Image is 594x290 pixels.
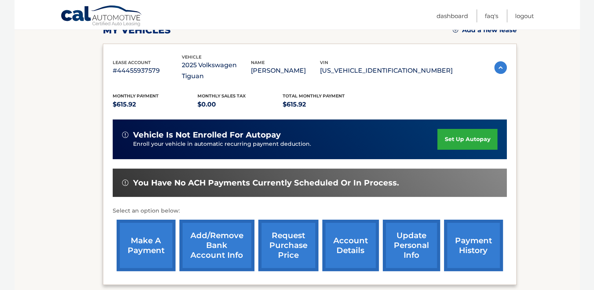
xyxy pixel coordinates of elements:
p: $0.00 [197,99,283,110]
span: vehicle [182,54,201,60]
img: alert-white.svg [122,180,128,186]
a: FAQ's [485,9,498,22]
span: You have no ACH payments currently scheduled or in process. [133,178,399,188]
a: make a payment [117,220,175,271]
a: request purchase price [258,220,318,271]
p: $615.92 [113,99,198,110]
span: lease account [113,60,151,65]
a: update personal info [383,220,440,271]
img: accordion-active.svg [494,61,507,74]
a: Dashboard [437,9,468,22]
span: vin [320,60,328,65]
p: #44455937579 [113,65,182,76]
a: Cal Automotive [60,5,143,28]
span: name [251,60,265,65]
span: Monthly Payment [113,93,159,99]
span: Monthly sales Tax [197,93,246,99]
span: Total Monthly Payment [283,93,345,99]
p: [US_VEHICLE_IDENTIFICATION_NUMBER] [320,65,453,76]
h2: my vehicles [103,24,171,36]
p: [PERSON_NAME] [251,65,320,76]
p: 2025 Volkswagen Tiguan [182,60,251,82]
img: add.svg [453,27,458,33]
a: payment history [444,220,503,271]
p: $615.92 [283,99,368,110]
a: set up autopay [437,129,497,150]
a: Add a new lease [453,26,517,34]
span: vehicle is not enrolled for autopay [133,130,281,140]
img: alert-white.svg [122,132,128,138]
a: Logout [515,9,534,22]
a: account details [322,220,379,271]
a: Add/Remove bank account info [179,220,254,271]
p: Select an option below: [113,206,507,216]
p: Enroll your vehicle in automatic recurring payment deduction. [133,140,438,149]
